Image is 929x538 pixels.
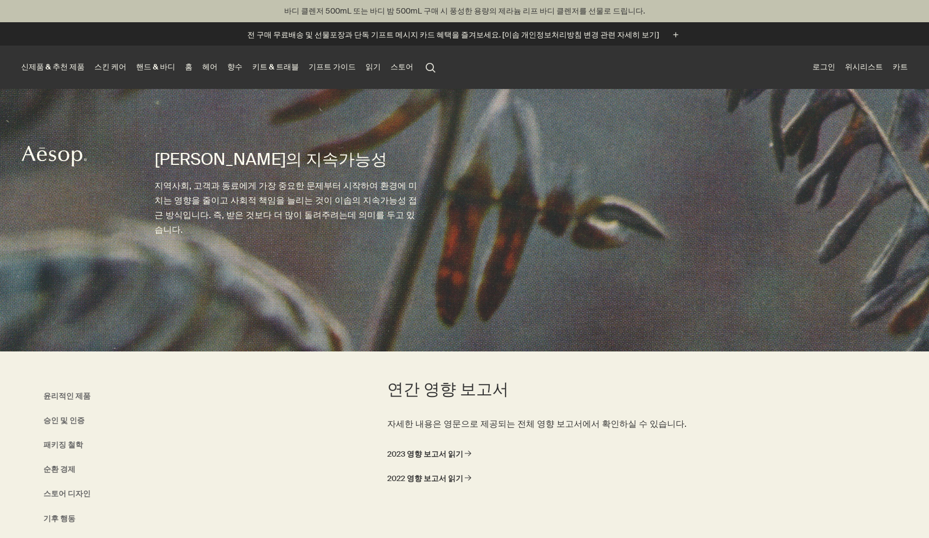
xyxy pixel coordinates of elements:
[43,389,91,403] a: 윤리적인 제품
[155,149,421,170] h1: [PERSON_NAME]의 지속가능성
[387,447,471,461] a: 2023 영향 보고서 읽기
[810,60,837,74] button: 로그인
[225,60,245,74] a: 향수
[387,379,774,400] h2: 연간 영향 보고서
[43,438,83,452] a: 패키징 철학
[250,60,301,74] a: 키트 & 트래블
[890,60,910,74] button: 카트
[43,414,85,427] a: 승인 및 인증
[387,417,774,431] p: 자세한 내용은 영문으로 제공되는 전체 영향 보고서에서 확인하실 수 있습니다.
[247,29,682,41] button: 전 구매 무료배송 및 선물포장과 단독 기프트 메시지 카드 혜택을 즐겨보세요. [이솝 개인정보처리방침 변경 관련 자세히 보기]
[155,178,421,238] p: 지역사회, 고객과 동료에게 가장 중요한 문제부터 시작하여 환경에 미치는 영향을 줄이고 사회적 책임을 늘리는 것이 이솝의 지속가능성 접근 방식입니다. 즉, 받은 것보다 더 많이...
[306,60,358,74] a: 기프트 가이드
[11,5,918,17] p: 바디 클렌저 500mL 또는 바디 밤 500mL 구매 시 풍성한 용량의 제라늄 리프 바디 클렌저를 선물로 드립니다.
[810,46,910,89] nav: supplementary
[200,60,220,74] a: 헤어
[388,60,415,74] button: 스토어
[183,60,195,74] a: 홈
[43,463,75,476] a: 순환 경제
[247,29,659,41] p: 전 구매 무료배송 및 선물포장과 단독 기프트 메시지 카드 혜택을 즐겨보세요. [이솝 개인정보처리방침 변경 관련 자세히 보기]
[421,56,440,77] button: 검색창 열기
[134,60,177,74] a: 핸드 & 바디
[363,60,383,74] a: 읽기
[19,46,440,89] nav: primary
[19,143,89,172] a: Aesop
[387,472,471,485] a: 2022 영향 보고서 읽기
[22,145,87,167] svg: Aesop
[19,60,87,74] button: 신제품 & 추천 제품
[92,60,129,74] a: 스킨 케어
[843,60,885,74] a: 위시리스트
[43,487,91,501] a: 스토어 디자인
[43,512,75,526] a: 기후 행동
